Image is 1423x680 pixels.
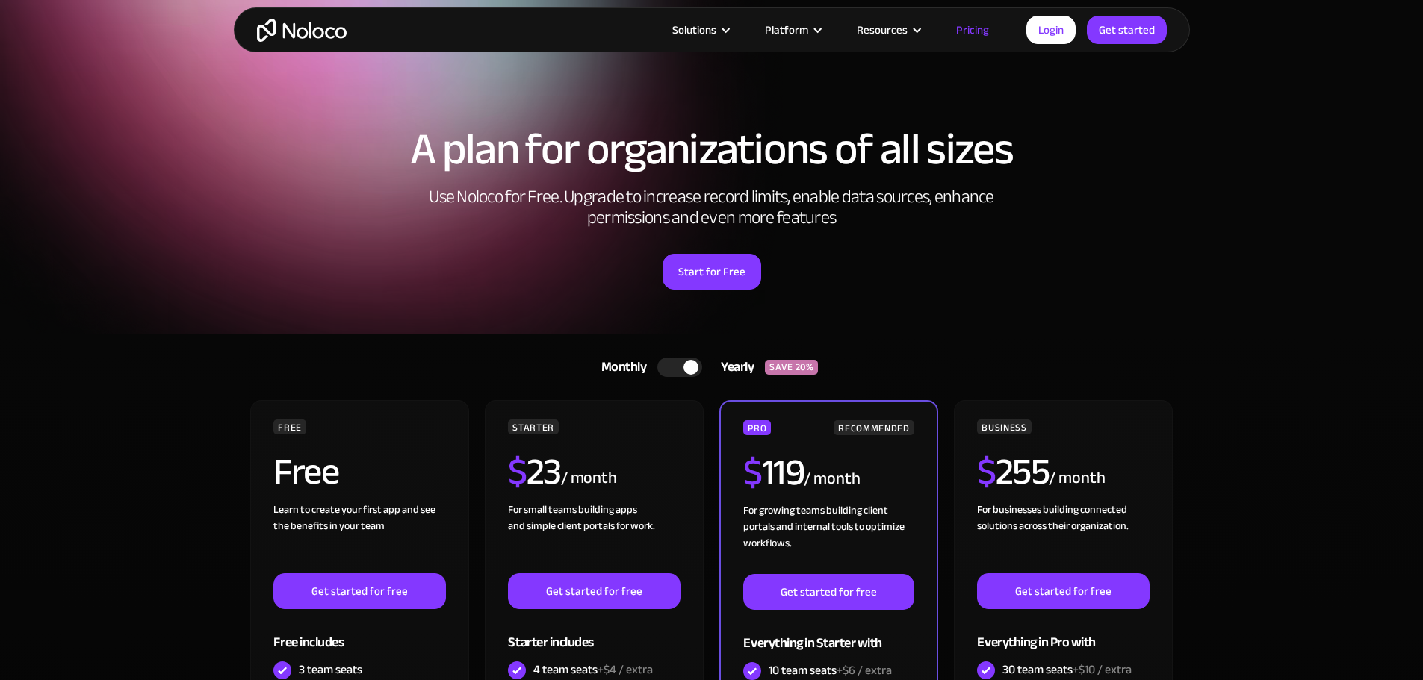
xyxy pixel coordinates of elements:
a: Get started [1087,16,1167,44]
h2: 23 [508,453,561,490]
h2: Free [273,453,338,490]
div: BUSINESS [977,419,1031,434]
a: Get started for free [743,574,914,610]
div: Yearly [702,356,765,378]
div: / month [804,467,860,491]
div: Everything in Starter with [743,610,914,658]
div: For small teams building apps and simple client portals for work. ‍ [508,502,680,573]
div: Everything in Pro with [977,609,1149,658]
div: / month [561,467,617,490]
a: Pricing [937,20,1008,40]
a: Login [1026,16,1076,44]
div: 4 team seats [533,661,653,678]
div: Solutions [672,20,716,40]
h2: 255 [977,453,1049,490]
div: Platform [765,20,808,40]
div: Learn to create your first app and see the benefits in your team ‍ [273,502,445,573]
div: SAVE 20% [765,360,818,375]
div: Starter includes [508,609,680,658]
a: Start for Free [663,254,761,290]
span: $ [977,437,996,507]
div: For businesses building connected solutions across their organization. ‍ [977,502,1149,573]
div: 3 team seats [299,661,362,678]
div: FREE [273,419,306,434]
div: PRO [743,420,771,435]
div: Free includes [273,609,445,658]
a: Get started for free [508,573,680,609]
div: RECOMMENDED [834,420,914,435]
div: Resources [838,20,937,40]
a: Get started for free [977,573,1149,609]
div: Solutions [654,20,746,40]
h2: Use Noloco for Free. Upgrade to increase record limits, enable data sources, enhance permissions ... [413,187,1011,228]
div: / month [1049,467,1105,490]
div: For growing teams building client portals and internal tools to optimize workflows. [743,502,914,574]
span: $ [743,437,762,508]
h1: A plan for organizations of all sizes [249,127,1175,172]
div: 30 team seats [1002,661,1132,678]
a: home [257,19,347,42]
div: STARTER [508,419,558,434]
span: $ [508,437,527,507]
div: Monthly [583,356,658,378]
div: Resources [857,20,908,40]
h2: 119 [743,454,804,491]
div: 10 team seats [769,662,892,679]
a: Get started for free [273,573,445,609]
div: Platform [746,20,838,40]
